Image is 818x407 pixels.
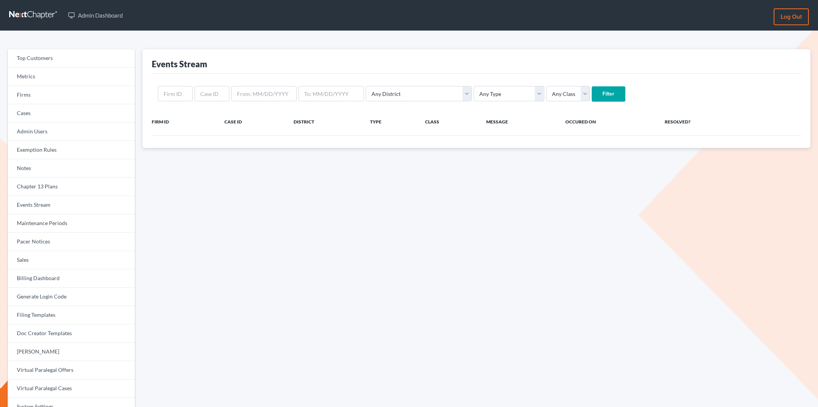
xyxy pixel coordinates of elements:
[287,114,364,129] th: District
[774,8,809,25] a: Log out
[8,324,135,343] a: Doc Creator Templates
[8,214,135,233] a: Maintenance Periods
[592,86,625,102] input: Filter
[64,8,127,22] a: Admin Dashboard
[231,86,297,101] input: From: MM/DD/YYYY
[559,114,659,129] th: Occured On
[8,269,135,288] a: Billing Dashboard
[8,68,135,86] a: Metrics
[8,196,135,214] a: Events Stream
[8,361,135,379] a: Virtual Paralegal Offers
[659,114,747,129] th: Resolved?
[152,58,207,70] div: Events Stream
[8,141,135,159] a: Exemption Rules
[218,114,287,129] th: Case ID
[8,306,135,324] a: Filing Templates
[8,343,135,361] a: [PERSON_NAME]
[419,114,480,129] th: Class
[8,159,135,178] a: Notes
[158,86,193,101] input: Firm ID
[8,379,135,398] a: Virtual Paralegal Cases
[364,114,419,129] th: Type
[8,86,135,104] a: Firms
[8,104,135,123] a: Cases
[8,233,135,251] a: Pacer Notices
[299,86,364,101] input: To: MM/DD/YYYY
[480,114,559,129] th: Message
[8,49,135,68] a: Top Customers
[8,123,135,141] a: Admin Users
[195,86,229,101] input: Case ID
[143,114,218,129] th: Firm ID
[8,288,135,306] a: Generate Login Code
[8,178,135,196] a: Chapter 13 Plans
[8,251,135,269] a: Sales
